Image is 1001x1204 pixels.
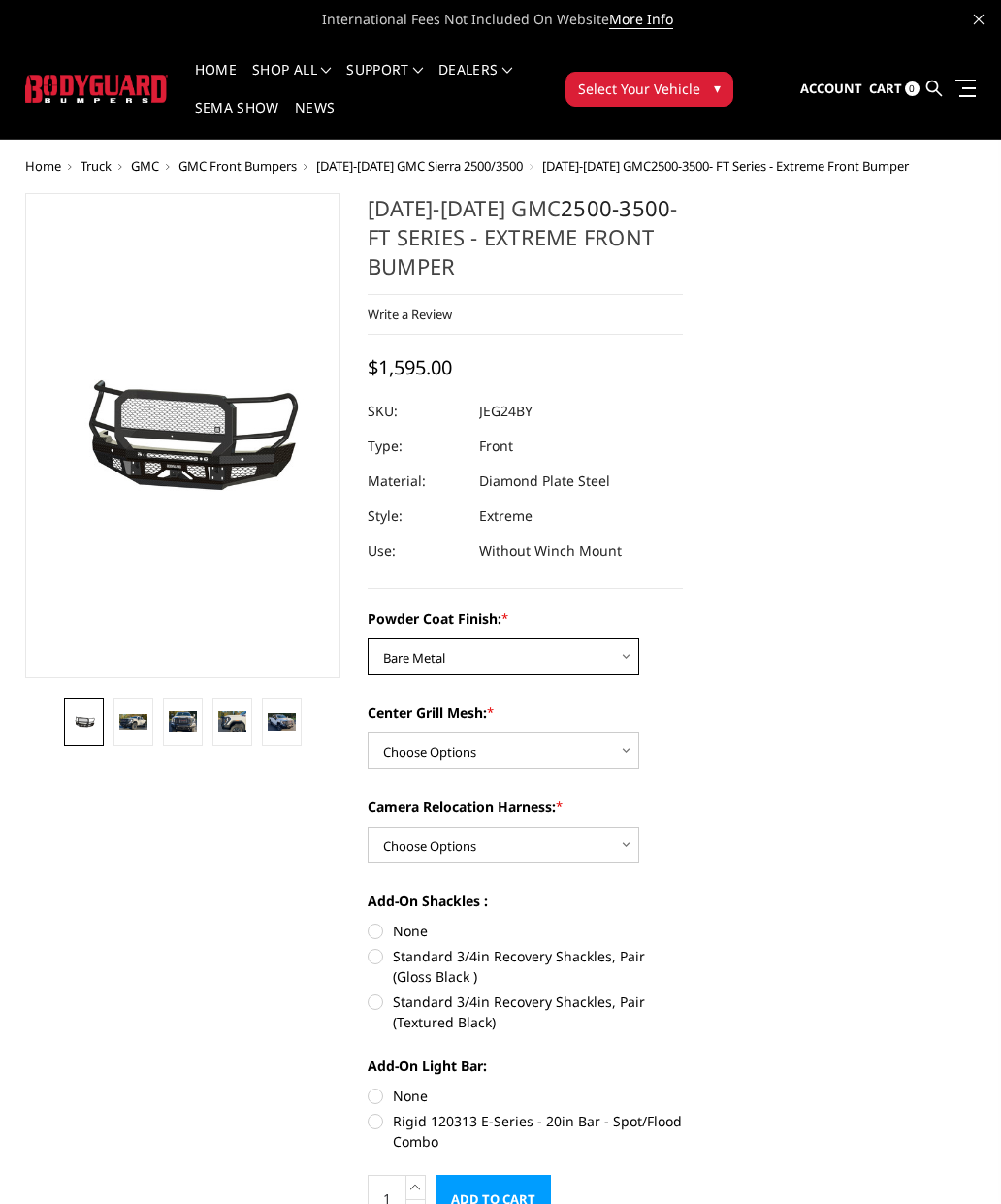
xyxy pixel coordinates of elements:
dt: Use: [368,534,465,569]
span: Account [800,80,862,97]
a: News [295,101,335,139]
a: GMC Front Bumpers [178,157,297,175]
label: Center Grill Mesh: [368,702,683,723]
img: BODYGUARD BUMPERS [25,75,168,103]
a: [DATE]-[DATE] GMC Sierra 2500/3500 [316,157,523,175]
a: Account [800,63,862,115]
button: Select Your Vehicle [565,72,733,107]
a: GMC [131,157,159,175]
a: shop all [252,63,331,101]
label: None [368,921,683,941]
a: Write a Review [368,306,452,323]
label: Powder Coat Finish: [368,608,683,629]
a: More Info [609,10,673,29]
label: Standard 3/4in Recovery Shackles, Pair (Textured Black) [368,992,683,1032]
img: 2024-2025 GMC 2500-3500 - FT Series - Extreme Front Bumper [70,715,98,729]
dd: Diamond Plate Steel [479,464,610,499]
dd: Extreme [479,499,533,534]
a: Dealers [438,63,512,101]
span: Select Your Vehicle [578,79,700,99]
span: ▾ [714,78,721,98]
dt: Material: [368,464,465,499]
img: 2024-2025 GMC 2500-3500 - FT Series - Extreme Front Bumper [218,711,246,732]
a: Truck [81,157,112,175]
dt: SKU: [368,394,465,429]
dd: Without Winch Mount [479,534,622,569]
label: Standard 3/4in Recovery Shackles, Pair (Gloss Black ) [368,946,683,987]
label: Camera Relocation Harness: [368,797,683,817]
label: Add-On Light Bar: [368,1056,683,1076]
label: Add-On Shackles : [368,891,683,911]
a: SEMA Show [195,101,279,139]
a: Home [195,63,237,101]
label: Rigid 120313 E-Series - 20in Bar - Spot/Flood Combo [368,1111,683,1152]
span: 0 [905,81,920,96]
img: 2024-2025 GMC 2500-3500 - FT Series - Extreme Front Bumper [169,711,197,733]
img: 2024-2025 GMC 2500-3500 - FT Series - Extreme Front Bumper [119,714,147,731]
a: 2500-3500 [561,193,670,222]
dd: JEG24BY [479,394,533,429]
a: Cart 0 [869,63,920,115]
dt: Style: [368,499,465,534]
a: 2500-3500 [651,157,709,175]
h1: [DATE]-[DATE] GMC - FT Series - Extreme Front Bumper [368,193,683,295]
span: $1,595.00 [368,354,452,380]
dt: Type: [368,429,465,464]
a: Support [346,63,423,101]
a: 2024-2025 GMC 2500-3500 - FT Series - Extreme Front Bumper [25,193,340,678]
label: None [368,1086,683,1106]
span: Cart [869,80,902,97]
dd: Front [479,429,513,464]
a: Home [25,157,61,175]
span: [DATE]-[DATE] GMC - FT Series - Extreme Front Bumper [542,157,909,175]
iframe: Chat Widget [904,1111,1001,1204]
img: 2024-2025 GMC 2500-3500 - FT Series - Extreme Front Bumper [268,713,296,731]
